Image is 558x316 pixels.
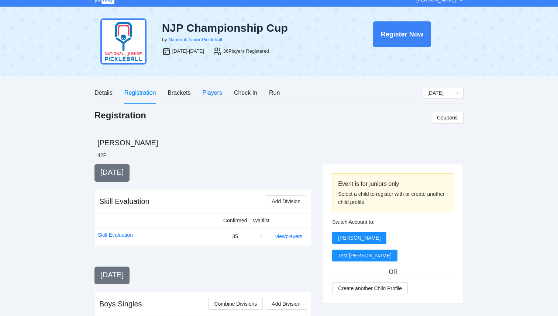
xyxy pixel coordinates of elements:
[203,88,222,97] div: Players
[162,36,167,44] div: by
[98,231,133,239] a: Skill Evaluation
[260,233,263,239] span: 0
[332,218,454,226] div: Switch Account to:
[168,37,222,42] a: National Junior Pickleball
[275,233,302,239] a: view players
[383,267,404,277] span: OR
[269,88,280,97] div: Run
[266,298,306,310] button: Add Division
[97,138,464,148] h2: [PERSON_NAME]
[208,298,263,310] button: Combine Divisions
[214,300,257,308] span: Combine Divisions
[223,216,247,225] div: Confirmed
[332,232,386,244] button: [PERSON_NAME]
[437,114,458,122] span: Coupons
[272,300,300,308] span: Add Division
[172,48,204,55] div: [DATE]-[DATE]
[94,88,113,97] div: Details
[338,234,380,242] span: [PERSON_NAME]
[266,195,306,207] button: Add Division
[100,168,124,176] span: [DATE]
[100,271,124,279] span: [DATE]
[124,88,156,97] div: Registration
[100,18,147,65] img: njp-logo1.png
[427,87,459,98] span: Thursday
[338,284,402,292] span: Create another Child Profile
[332,282,408,294] button: Create another Child Profile
[338,190,448,206] div: Select a child to register with or create another child profile
[99,299,142,309] div: Boys Singles
[162,21,335,35] div: NJP Championship Cup
[223,48,269,55] div: 36 Players Registered
[253,216,270,225] div: Waitlist
[332,250,397,261] button: Test [PERSON_NAME]
[338,251,392,260] span: Test [PERSON_NAME]
[97,152,106,159] li: 42 F
[338,179,448,188] div: Event is for juniors only
[272,197,300,205] span: Add Division
[234,88,257,97] div: Check In
[431,112,464,124] button: Coupons
[220,228,250,245] td: 35
[168,88,190,97] div: Brackets
[373,21,431,47] button: Register Now
[99,196,149,206] div: Skill Evaluation
[94,110,146,121] h1: Registration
